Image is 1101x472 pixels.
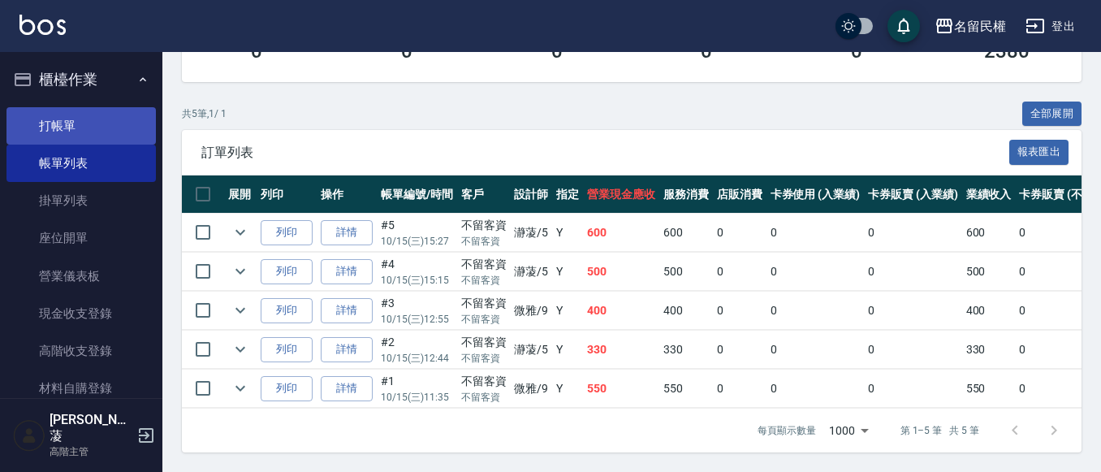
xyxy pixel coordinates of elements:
[887,10,920,42] button: save
[6,58,156,101] button: 櫃檯作業
[321,298,373,323] a: 詳情
[713,292,766,330] td: 0
[823,409,874,453] div: 1000
[713,214,766,252] td: 0
[228,376,253,401] button: expand row
[583,292,659,330] td: 400
[766,370,865,408] td: 0
[713,175,766,214] th: 店販消費
[317,175,377,214] th: 操作
[19,15,66,35] img: Logo
[182,106,227,121] p: 共 5 筆, 1 / 1
[583,331,659,369] td: 330
[377,370,457,408] td: #1
[321,376,373,401] a: 詳情
[713,253,766,291] td: 0
[659,292,713,330] td: 400
[510,214,552,252] td: 瀞蓤 /5
[552,292,583,330] td: Y
[583,175,659,214] th: 營業現金應收
[461,351,507,366] p: 不留客資
[457,175,511,214] th: 客戶
[461,334,507,351] div: 不留客資
[659,175,713,214] th: 服務消費
[381,351,453,366] p: 10/15 (三) 12:44
[928,10,1012,43] button: 名留民權
[381,273,453,288] p: 10/15 (三) 15:15
[583,214,659,252] td: 600
[228,298,253,323] button: expand row
[510,331,552,369] td: 瀞蓤 /5
[864,175,962,214] th: 卡券販賣 (入業績)
[381,312,453,327] p: 10/15 (三) 12:55
[510,292,552,330] td: 微雅 /9
[510,370,552,408] td: 微雅 /9
[864,292,962,330] td: 0
[962,253,1016,291] td: 500
[1009,144,1069,159] a: 報表匯出
[381,234,453,249] p: 10/15 (三) 15:27
[377,175,457,214] th: 帳單編號/時間
[6,370,156,407] a: 材料自購登錄
[377,331,457,369] td: #2
[321,220,373,245] a: 詳情
[261,259,313,284] button: 列印
[321,337,373,362] a: 詳情
[6,145,156,182] a: 帳單列表
[228,337,253,362] button: expand row
[552,175,583,214] th: 指定
[766,214,865,252] td: 0
[377,292,457,330] td: #3
[962,214,1016,252] td: 600
[13,419,45,452] img: Person
[713,370,766,408] td: 0
[962,175,1016,214] th: 業績收入
[6,258,156,295] a: 營業儀表板
[1022,102,1082,127] button: 全部展開
[954,16,1006,37] div: 名留民權
[552,214,583,252] td: Y
[758,423,816,438] p: 每頁顯示數量
[381,390,453,405] p: 10/15 (三) 11:35
[864,370,962,408] td: 0
[257,175,317,214] th: 列印
[864,253,962,291] td: 0
[461,217,507,234] div: 不留客資
[228,220,253,245] button: expand row
[261,220,313,245] button: 列印
[552,253,583,291] td: Y
[713,331,766,369] td: 0
[6,295,156,332] a: 現金收支登錄
[261,337,313,362] button: 列印
[1009,140,1069,165] button: 報表匯出
[510,175,552,214] th: 設計師
[224,175,257,214] th: 展開
[461,273,507,288] p: 不留客資
[900,423,979,438] p: 第 1–5 筆 共 5 筆
[659,253,713,291] td: 500
[552,331,583,369] td: Y
[377,214,457,252] td: #5
[962,292,1016,330] td: 400
[228,259,253,284] button: expand row
[659,370,713,408] td: 550
[864,331,962,369] td: 0
[962,370,1016,408] td: 550
[6,332,156,370] a: 高階收支登錄
[321,259,373,284] a: 詳情
[377,253,457,291] td: #4
[50,444,132,459] p: 高階主管
[6,107,156,145] a: 打帳單
[766,253,865,291] td: 0
[659,214,713,252] td: 600
[6,182,156,219] a: 掛單列表
[864,214,962,252] td: 0
[261,376,313,401] button: 列印
[766,292,865,330] td: 0
[583,253,659,291] td: 500
[510,253,552,291] td: 瀞蓤 /5
[962,331,1016,369] td: 330
[201,145,1009,161] span: 訂單列表
[659,331,713,369] td: 330
[461,256,507,273] div: 不留客資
